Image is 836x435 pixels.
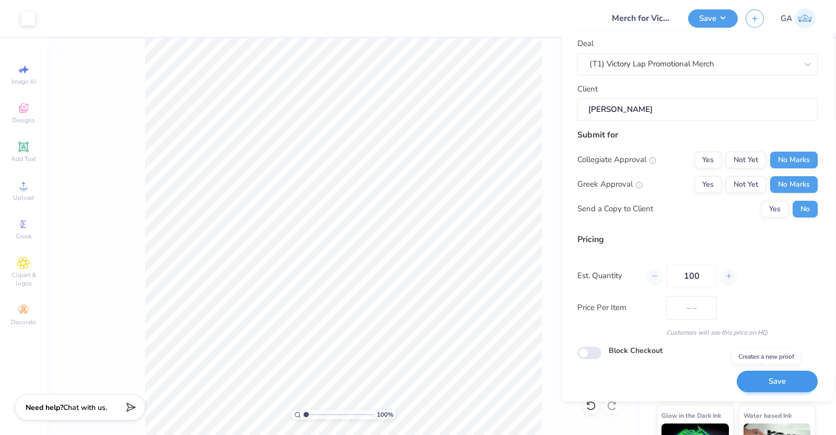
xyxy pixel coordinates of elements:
[688,9,738,28] button: Save
[609,345,663,356] label: Block Checkout
[737,371,818,392] button: Save
[770,176,818,192] button: No Marks
[577,83,598,95] label: Client
[793,200,818,217] button: No
[377,410,393,419] span: 100 %
[11,77,36,86] span: Image AI
[11,318,36,326] span: Decorate
[26,403,63,413] strong: Need help?
[577,302,658,314] label: Price Per Item
[12,116,35,124] span: Designs
[577,38,594,50] label: Deal
[577,128,818,141] div: Submit for
[726,176,766,192] button: Not Yet
[11,155,36,163] span: Add Text
[5,271,42,288] span: Clipart & logos
[577,270,640,282] label: Est. Quantity
[726,151,766,168] button: Not Yet
[666,264,717,288] input: – –
[795,8,815,29] img: Gaurisha Aggarwal
[577,233,818,245] div: Pricing
[770,151,818,168] button: No Marks
[13,193,34,202] span: Upload
[761,200,788,217] button: Yes
[577,203,653,215] div: Send a Copy to Client
[694,151,722,168] button: Yes
[603,8,680,29] input: Untitled Design
[694,176,722,192] button: Yes
[744,410,792,421] span: Water based Ink
[781,8,815,29] a: GA
[63,403,107,413] span: Chat with us.
[733,349,800,364] div: Creates a new proof
[577,154,656,166] div: Collegiate Approval
[781,13,792,25] span: GA
[661,410,721,421] span: Glow in the Dark Ink
[16,232,32,241] span: Greek
[577,178,643,190] div: Greek Approval
[577,98,818,121] input: e.g. Ethan Linker
[577,327,818,337] div: Customers will see this price on HQ.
